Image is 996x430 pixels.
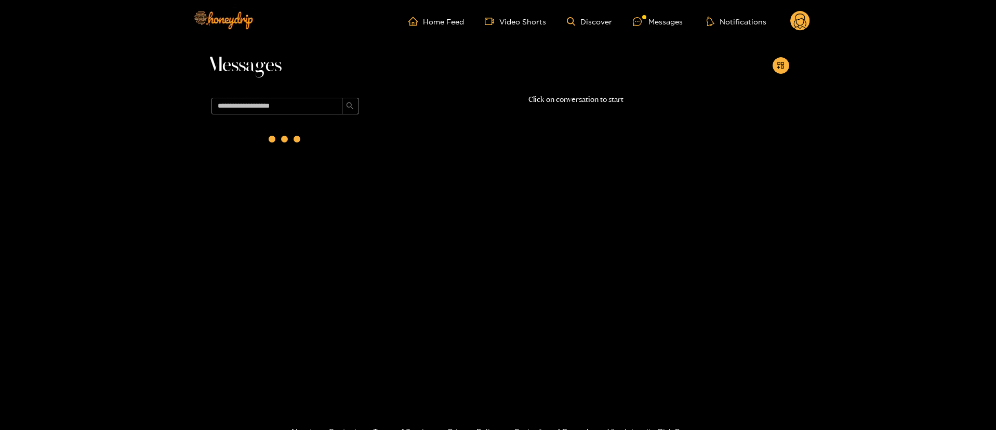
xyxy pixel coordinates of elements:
[633,16,683,28] div: Messages
[342,98,358,114] button: search
[408,17,464,26] a: Home Feed
[207,53,282,78] span: Messages
[485,17,499,26] span: video-camera
[408,17,423,26] span: home
[363,94,789,106] p: Click on conversation to start
[777,61,785,70] span: appstore-add
[567,17,612,26] a: Discover
[703,16,769,27] button: Notifications
[485,17,546,26] a: Video Shorts
[773,57,789,74] button: appstore-add
[346,102,354,111] span: search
